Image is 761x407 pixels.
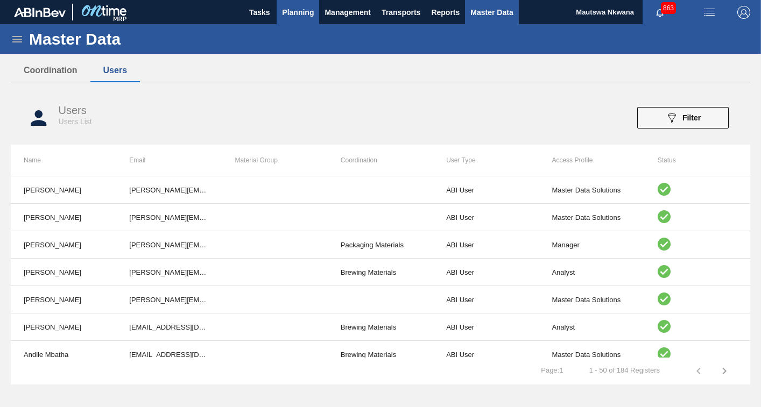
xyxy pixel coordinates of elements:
td: Manager [539,231,644,259]
td: Brewing Materials [328,313,433,341]
span: Users List [59,117,92,126]
th: User Type [433,145,539,176]
th: Coordination [328,145,433,176]
td: [PERSON_NAME] [11,231,116,259]
td: Master Data Solutions [539,204,644,231]
td: ABI User [433,286,539,313]
th: Email [116,145,222,176]
span: 863 [661,2,676,14]
div: Active user [658,183,737,197]
td: [PERSON_NAME][EMAIL_ADDRESS][DOMAIN_NAME] [116,231,222,259]
td: ABI User [433,231,539,259]
div: Active user [658,210,737,225]
td: ABI User [433,176,539,204]
button: Filter [637,107,729,128]
td: Packaging Materials [328,231,433,259]
th: Material Group [222,145,328,176]
td: Analyst [539,313,644,341]
td: [EMAIL_ADDRESS][DOMAIN_NAME] [116,313,222,341]
td: [PERSON_NAME] [11,176,116,204]
td: [EMAIL_ADDRESS][DOMAIN_NAME] [116,341,222,368]
td: Brewing Materials [328,341,433,368]
button: Users [90,59,140,82]
td: ABI User [433,341,539,368]
span: Filter [682,113,701,122]
td: Andile Mbatha [11,341,116,368]
div: Active user [658,320,737,334]
td: [PERSON_NAME] [11,286,116,313]
td: 1 - 50 of 184 Registers [576,358,673,375]
td: ABI User [433,259,539,286]
th: Access Profile [539,145,644,176]
span: Reports [431,6,460,19]
td: Master Data Solutions [539,176,644,204]
img: TNhmsLtSVTkK8tSr43FrP2fwEKptu5GPRR3wAAAABJRU5ErkJggg== [14,8,66,17]
span: Management [325,6,371,19]
img: Logout [737,6,750,19]
div: Filter user [632,107,734,128]
div: Active user [658,265,737,280]
td: [PERSON_NAME][EMAIL_ADDRESS][PERSON_NAME][DOMAIN_NAME] [116,176,222,204]
td: [PERSON_NAME] [11,204,116,231]
span: Transports [382,6,420,19]
td: [PERSON_NAME][EMAIL_ADDRESS][PERSON_NAME][DOMAIN_NAME] [116,286,222,313]
td: ABI User [433,204,539,231]
td: [PERSON_NAME] [11,259,116,286]
button: Notifications [643,5,677,20]
div: Active user [658,292,737,307]
span: Users [59,104,87,116]
img: userActions [703,6,716,19]
th: Name [11,145,116,176]
span: Tasks [248,6,271,19]
td: Analyst [539,259,644,286]
span: Master Data [470,6,513,19]
h1: Master Data [29,33,220,45]
td: [PERSON_NAME] [11,313,116,341]
button: Coordination [11,59,90,82]
td: Page : 1 [528,358,576,375]
td: [PERSON_NAME][EMAIL_ADDRESS][PERSON_NAME][DOMAIN_NAME] [116,259,222,286]
td: Master Data Solutions [539,341,644,368]
td: [PERSON_NAME][EMAIL_ADDRESS][DOMAIN_NAME] [116,204,222,231]
span: Planning [282,6,314,19]
td: Brewing Materials [328,259,433,286]
td: Master Data Solutions [539,286,644,313]
div: Active user [658,347,737,362]
td: ABI User [433,313,539,341]
div: Active user [658,238,737,252]
th: Status [645,145,750,176]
